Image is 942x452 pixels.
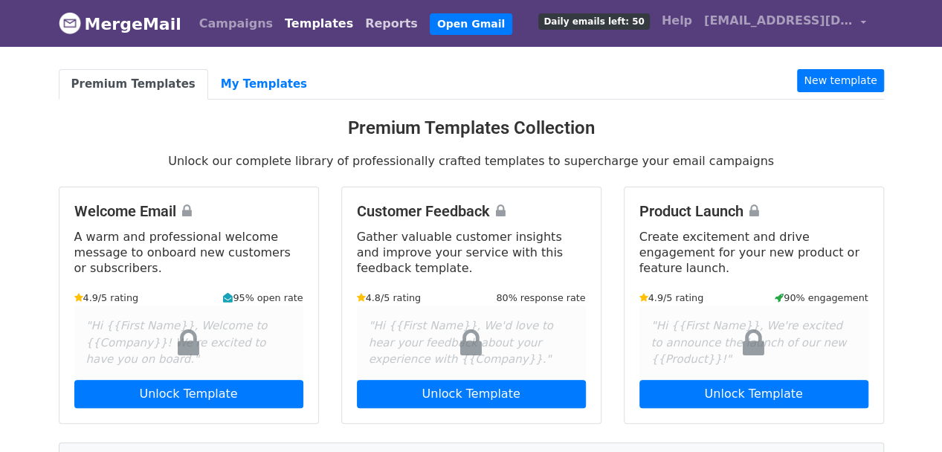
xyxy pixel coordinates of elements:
iframe: Chat Widget [868,381,942,452]
a: MergeMail [59,8,181,39]
a: My Templates [208,69,320,100]
div: "Hi {{First Name}}, We'd love to hear your feedback about your experience with {{Company}}." [357,306,586,380]
a: Templates [279,9,359,39]
h4: Customer Feedback [357,202,586,220]
p: Gather valuable customer insights and improve your service with this feedback template. [357,229,586,276]
div: "Hi {{First Name}}, Welcome to {{Company}}! We're excited to have you on board." [74,306,303,380]
a: Campaigns [193,9,279,39]
a: Unlock Template [74,380,303,408]
small: 80% response rate [496,291,585,305]
small: 95% open rate [223,291,303,305]
a: Unlock Template [357,380,586,408]
small: 4.9/5 rating [74,291,139,305]
a: Open Gmail [430,13,512,35]
span: Daily emails left: 50 [538,13,649,30]
h4: Product Launch [639,202,868,220]
div: "Hi {{First Name}}, We're excited to announce the launch of our new {{Product}}!" [639,306,868,380]
a: [EMAIL_ADDRESS][DOMAIN_NAME] [698,6,872,41]
a: Reports [359,9,424,39]
a: Premium Templates [59,69,208,100]
small: 4.9/5 rating [639,291,704,305]
a: Unlock Template [639,380,868,408]
h3: Premium Templates Collection [59,117,884,139]
p: Unlock our complete library of professionally crafted templates to supercharge your email campaigns [59,153,884,169]
a: Help [656,6,698,36]
a: New template [797,69,883,92]
a: Daily emails left: 50 [532,6,655,36]
p: A warm and professional welcome message to onboard new customers or subscribers. [74,229,303,276]
small: 90% engagement [775,291,868,305]
span: [EMAIL_ADDRESS][DOMAIN_NAME] [704,12,853,30]
img: MergeMail logo [59,12,81,34]
p: Create excitement and drive engagement for your new product or feature launch. [639,229,868,276]
h4: Welcome Email [74,202,303,220]
small: 4.8/5 rating [357,291,422,305]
